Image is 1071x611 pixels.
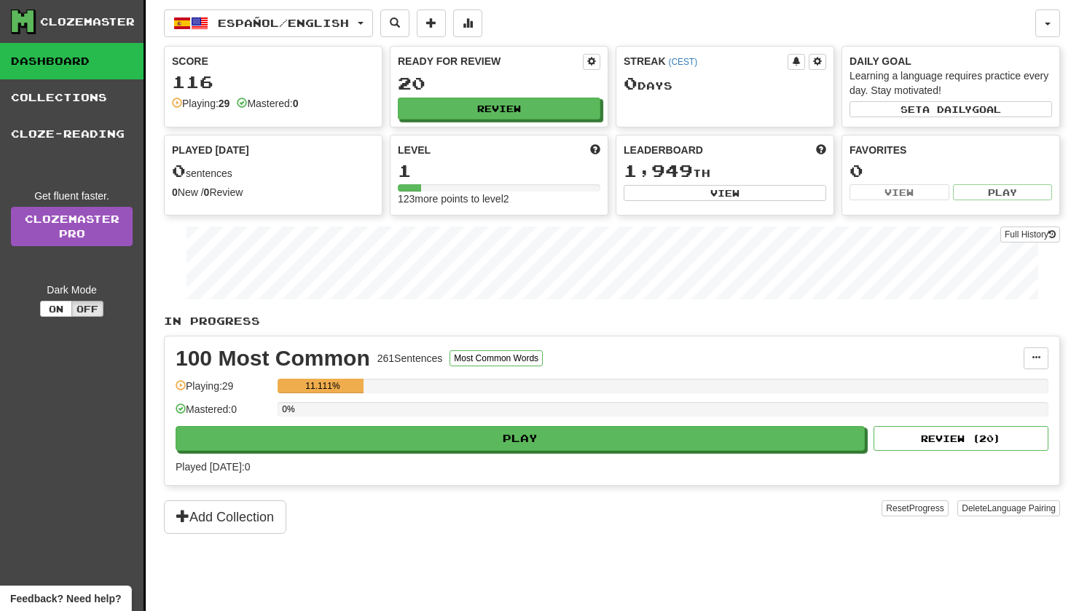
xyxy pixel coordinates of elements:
[957,500,1060,516] button: DeleteLanguage Pairing
[176,426,865,451] button: Play
[176,461,250,473] span: Played [DATE]: 0
[953,184,1053,200] button: Play
[172,96,229,111] div: Playing:
[624,73,637,93] span: 0
[164,9,373,37] button: Español/English
[10,591,121,606] span: Open feedback widget
[11,207,133,246] a: ClozemasterPro
[398,74,600,92] div: 20
[40,15,135,29] div: Clozemaster
[987,503,1056,513] span: Language Pairing
[624,54,788,68] div: Streak
[164,314,1060,328] p: In Progress
[172,54,374,68] div: Score
[624,185,826,201] button: View
[282,379,363,393] div: 11.111%
[377,351,443,366] div: 261 Sentences
[590,143,600,157] span: Score more points to level up
[450,350,543,366] button: Most Common Words
[204,186,210,198] strong: 0
[850,101,1052,117] button: Seta dailygoal
[172,143,249,157] span: Played [DATE]
[417,9,446,37] button: Add sentence to collection
[172,185,374,200] div: New / Review
[164,500,286,534] button: Add Collection
[11,189,133,203] div: Get fluent faster.
[909,503,944,513] span: Progress
[172,186,178,198] strong: 0
[398,54,583,68] div: Ready for Review
[624,160,693,181] span: 1,949
[398,162,600,180] div: 1
[668,57,697,67] a: (CEST)
[398,192,600,206] div: 123 more points to level 2
[176,347,370,369] div: 100 Most Common
[453,9,482,37] button: More stats
[172,162,374,181] div: sentences
[850,184,949,200] button: View
[398,143,431,157] span: Level
[624,143,703,157] span: Leaderboard
[176,379,270,403] div: Playing: 29
[850,68,1052,98] div: Learning a language requires practice every day. Stay motivated!
[1000,226,1060,243] button: Full History
[71,301,103,317] button: Off
[237,96,298,111] div: Mastered:
[172,73,374,91] div: 116
[172,160,186,181] span: 0
[176,402,270,426] div: Mastered: 0
[850,54,1052,68] div: Daily Goal
[850,162,1052,180] div: 0
[850,143,1052,157] div: Favorites
[40,301,72,317] button: On
[293,98,299,109] strong: 0
[380,9,409,37] button: Search sentences
[874,426,1048,451] button: Review (20)
[218,17,349,29] span: Español / English
[11,283,133,297] div: Dark Mode
[398,98,600,119] button: Review
[219,98,230,109] strong: 29
[816,143,826,157] span: This week in points, UTC
[624,74,826,93] div: Day s
[624,162,826,181] div: th
[922,104,972,114] span: a daily
[882,500,948,516] button: ResetProgress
